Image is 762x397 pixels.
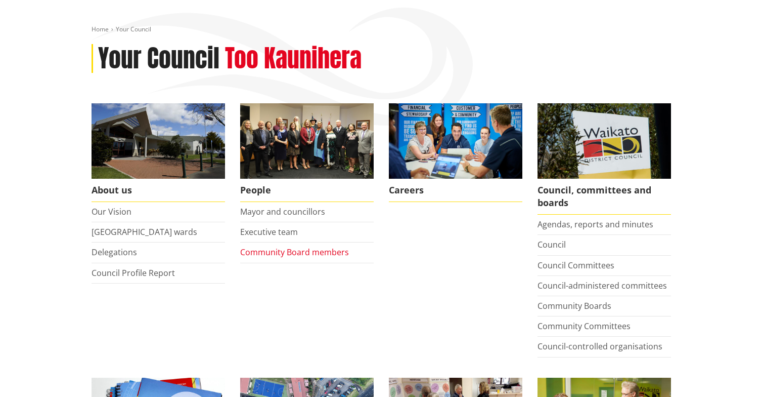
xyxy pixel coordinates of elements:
[537,219,653,230] a: Agendas, reports and minutes
[92,267,175,279] a: Council Profile Report
[240,179,374,202] span: People
[389,103,522,202] a: Careers
[389,179,522,202] span: Careers
[92,25,671,34] nav: breadcrumb
[240,247,349,258] a: Community Board members
[92,247,137,258] a: Delegations
[240,206,325,217] a: Mayor and councillors
[715,354,752,391] iframe: Messenger Launcher
[537,321,631,332] a: Community Committees
[389,103,522,179] img: Office staff in meeting - Career page
[537,280,667,291] a: Council-administered committees
[92,103,225,179] img: WDC Building 0015
[537,260,614,271] a: Council Committees
[240,226,298,237] a: Executive team
[92,206,131,217] a: Our Vision
[92,103,225,202] a: WDC Building 0015 About us
[537,300,611,311] a: Community Boards
[537,103,671,215] a: Waikato-District-Council-sign Council, committees and boards
[116,25,151,33] span: Your Council
[92,179,225,202] span: About us
[537,341,662,352] a: Council-controlled organisations
[537,179,671,215] span: Council, committees and boards
[98,44,219,73] h1: Your Council
[225,44,362,73] h2: Too Kaunihera
[240,103,374,179] img: 2022 Council
[537,239,566,250] a: Council
[92,25,109,33] a: Home
[240,103,374,202] a: 2022 Council People
[537,103,671,179] img: Waikato-District-Council-sign
[92,226,197,237] a: [GEOGRAPHIC_DATA] wards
